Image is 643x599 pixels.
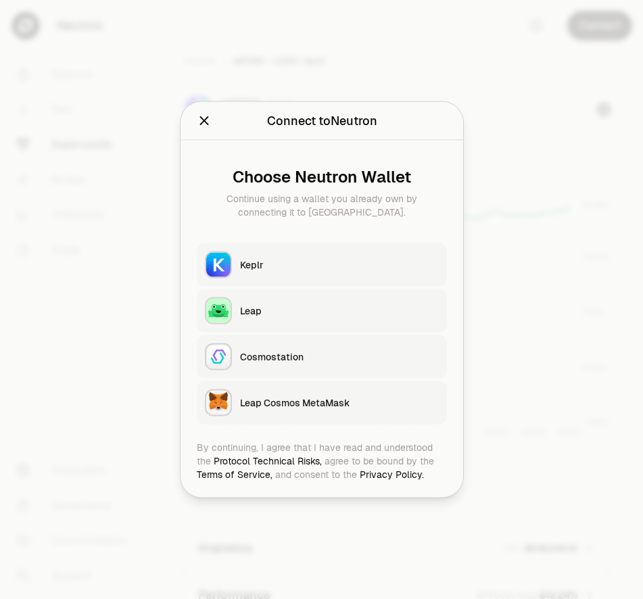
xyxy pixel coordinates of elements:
[206,253,231,277] img: Keplr
[214,455,322,467] a: Protocol Technical Risks,
[240,258,439,272] div: Keplr
[206,299,231,323] img: Leap
[208,192,436,219] div: Continue using a wallet you already own by connecting it to [GEOGRAPHIC_DATA].
[240,350,439,364] div: Cosmostation
[240,304,439,318] div: Leap
[197,441,447,481] div: By continuing, I agree that I have read and understood the agree to be bound by the and consent t...
[197,289,447,333] button: LeapLeap
[208,168,436,187] div: Choose Neutron Wallet
[206,345,231,369] img: Cosmostation
[206,391,231,415] img: Leap Cosmos MetaMask
[266,112,377,130] div: Connect to Neutron
[197,335,447,379] button: CosmostationCosmostation
[197,112,212,130] button: Close
[197,469,272,481] a: Terms of Service,
[197,381,447,425] button: Leap Cosmos MetaMaskLeap Cosmos MetaMask
[240,396,439,410] div: Leap Cosmos MetaMask
[360,469,424,481] a: Privacy Policy.
[197,243,447,287] button: KeplrKeplr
